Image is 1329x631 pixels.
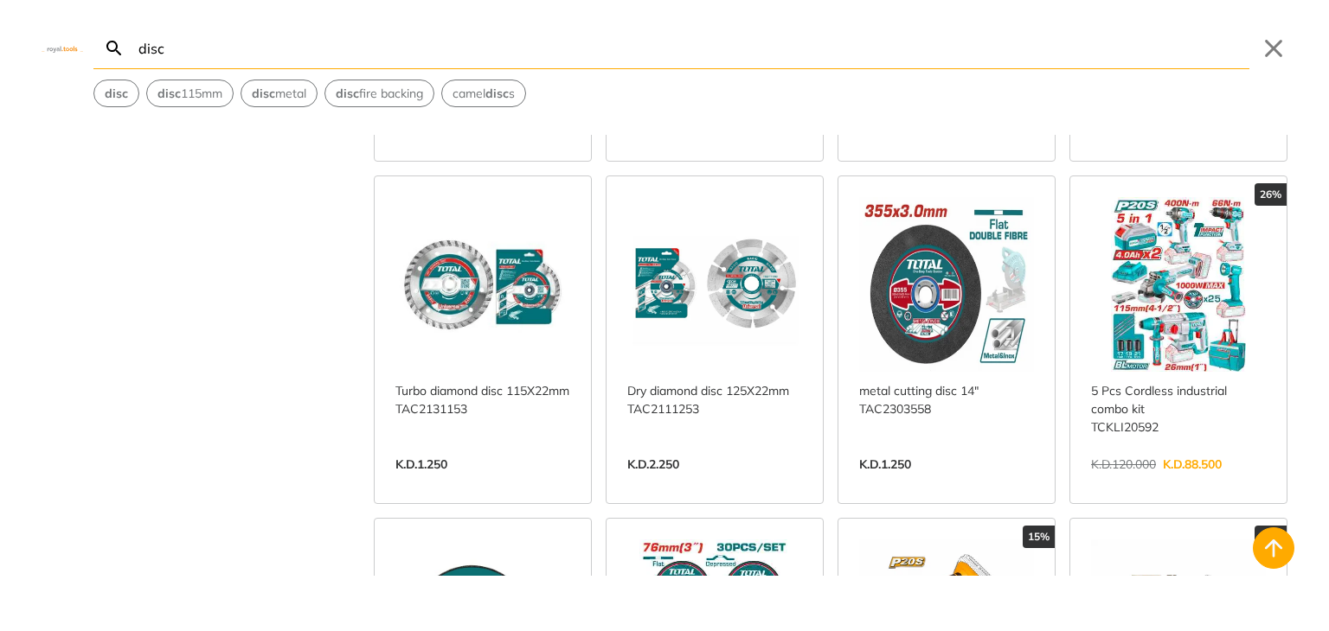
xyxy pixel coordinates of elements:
[252,85,306,103] span: metal
[1260,35,1287,62] button: Close
[325,80,433,106] button: Select suggestion: disc fire backing
[336,86,359,101] strong: disc
[93,80,139,107] div: Suggestion: disc
[94,80,138,106] button: Select suggestion: disc
[1255,183,1287,206] div: 26%
[441,80,526,107] div: Suggestion: camel discs
[1253,527,1294,569] button: Back to top
[135,28,1249,68] input: Search…
[442,80,525,106] button: Select suggestion: camel discs
[336,85,423,103] span: fire backing
[1023,526,1055,548] div: 15%
[157,85,222,103] span: 115mm
[146,80,234,107] div: Suggestion: disc 115mm
[485,86,509,101] strong: disc
[241,80,317,106] button: Select suggestion: disc metal
[241,80,318,107] div: Suggestion: disc metal
[1260,534,1287,562] svg: Back to top
[42,44,83,52] img: Close
[157,86,181,101] strong: disc
[105,86,128,101] strong: disc
[147,80,233,106] button: Select suggestion: disc 115mm
[252,86,275,101] strong: disc
[1255,526,1287,548] div: 17%
[104,38,125,59] svg: Search
[453,85,515,103] span: camel s
[324,80,434,107] div: Suggestion: disc fire backing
